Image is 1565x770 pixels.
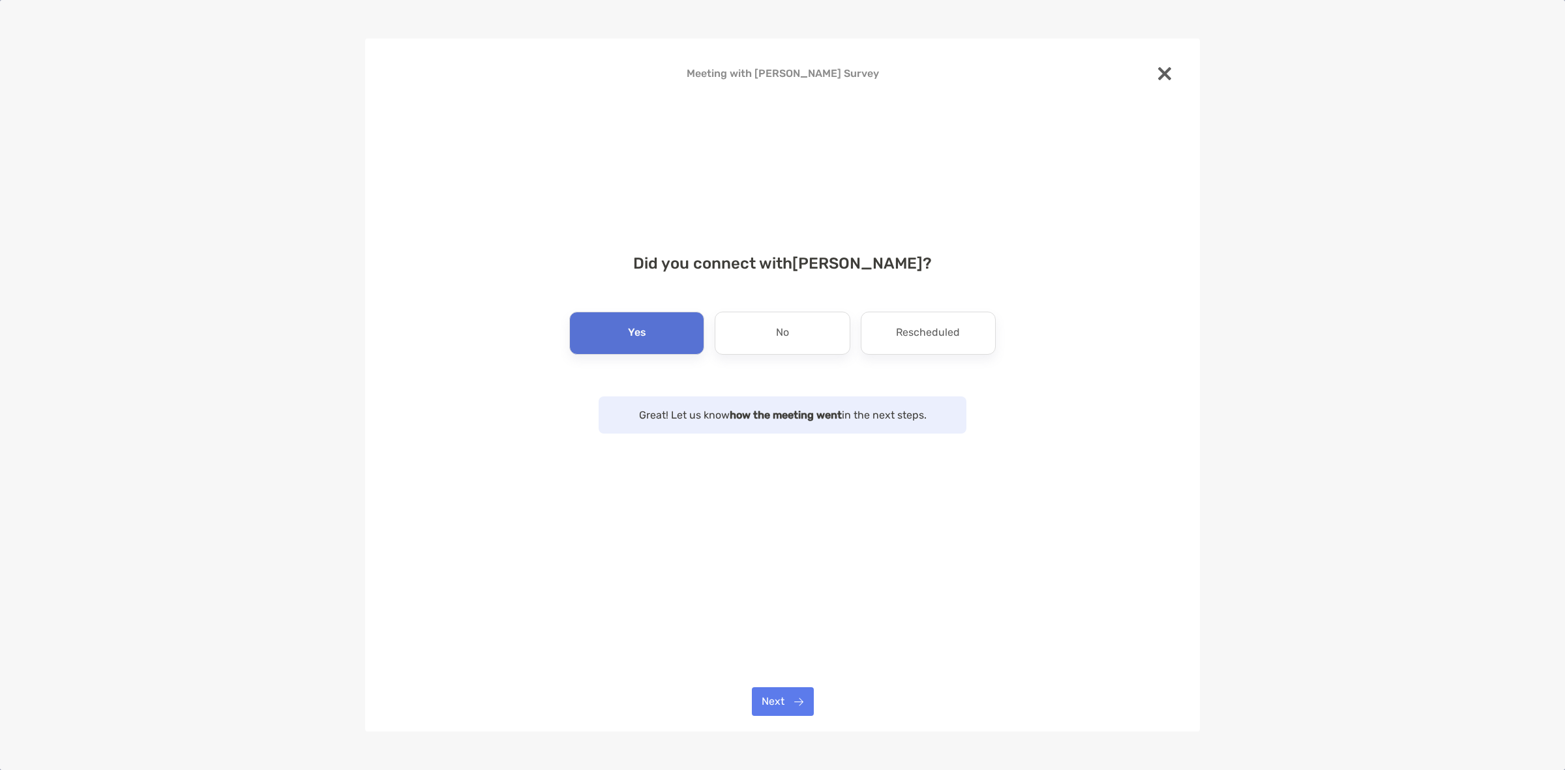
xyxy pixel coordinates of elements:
[776,323,789,344] p: No
[612,407,953,423] p: Great! Let us know in the next steps.
[1158,67,1171,80] img: close modal
[628,323,646,344] p: Yes
[386,254,1179,273] h4: Did you connect with [PERSON_NAME] ?
[752,687,814,716] button: Next
[896,323,960,344] p: Rescheduled
[730,409,842,421] strong: how the meeting went
[386,67,1179,80] h4: Meeting with [PERSON_NAME] Survey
